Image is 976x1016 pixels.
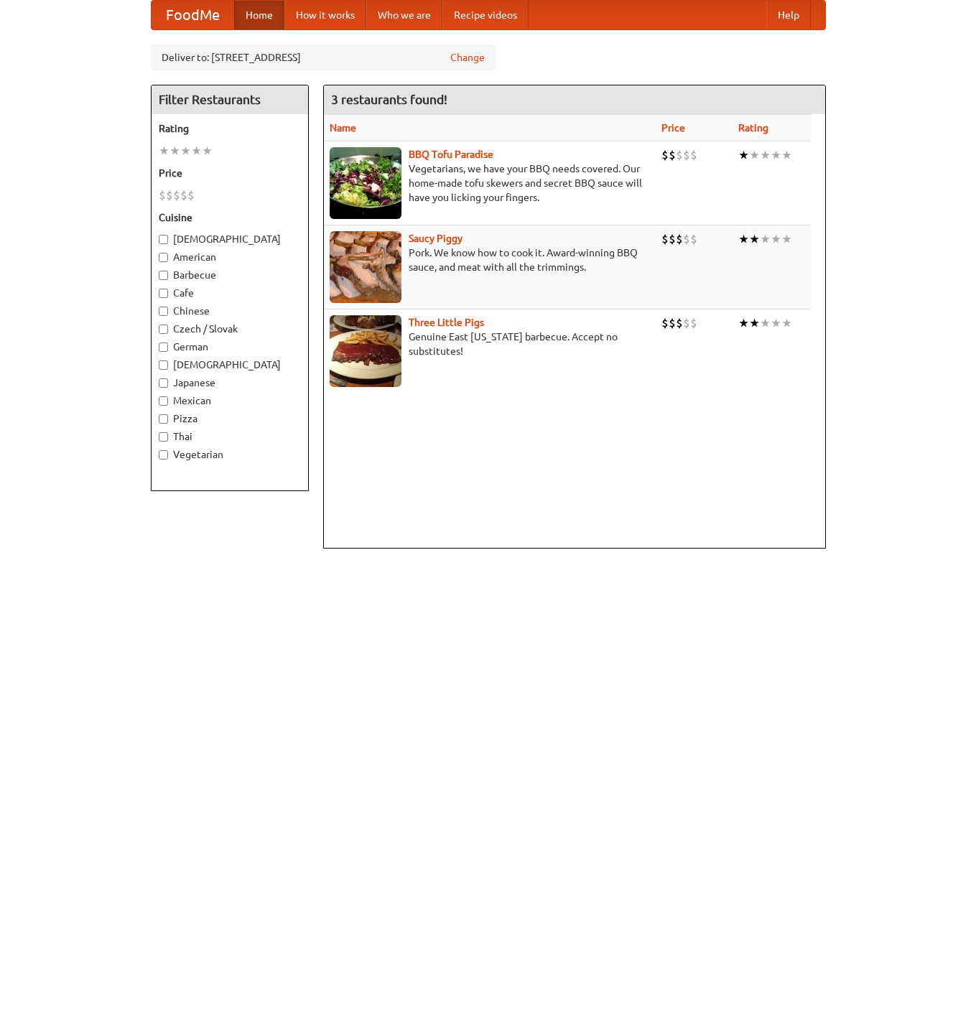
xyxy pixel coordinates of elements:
li: ★ [781,315,792,331]
label: Chinese [159,304,301,318]
label: Japanese [159,376,301,390]
p: Genuine East [US_STATE] barbecue. Accept no substitutes! [330,330,650,358]
label: American [159,250,301,264]
a: How it works [284,1,366,29]
li: $ [166,187,173,203]
img: littlepigs.jpg [330,315,401,387]
label: [DEMOGRAPHIC_DATA] [159,232,301,246]
label: Thai [159,429,301,444]
div: Deliver to: [STREET_ADDRESS] [151,45,496,70]
a: Change [450,50,485,65]
li: ★ [771,231,781,247]
h5: Price [159,166,301,180]
a: BBQ Tofu Paradise [409,149,493,160]
li: $ [676,231,683,247]
input: Vegetarian [159,450,168,460]
input: Cafe [159,289,168,298]
a: Rating [738,122,768,134]
li: ★ [169,143,180,159]
a: Help [766,1,811,29]
li: $ [661,315,669,331]
h5: Rating [159,121,301,136]
label: Barbecue [159,268,301,282]
a: Who we are [366,1,442,29]
li: ★ [749,231,760,247]
label: Mexican [159,393,301,408]
li: ★ [738,315,749,331]
a: Price [661,122,685,134]
li: $ [690,231,697,247]
li: ★ [781,231,792,247]
li: $ [173,187,180,203]
li: $ [669,231,676,247]
input: Pizza [159,414,168,424]
li: ★ [191,143,202,159]
input: Czech / Slovak [159,325,168,334]
li: ★ [749,315,760,331]
li: $ [683,147,690,163]
li: $ [669,147,676,163]
img: saucy.jpg [330,231,401,303]
li: ★ [760,231,771,247]
label: Czech / Slovak [159,322,301,336]
li: $ [676,315,683,331]
li: $ [661,147,669,163]
li: $ [669,315,676,331]
li: ★ [738,147,749,163]
a: Recipe videos [442,1,529,29]
label: German [159,340,301,354]
a: FoodMe [152,1,234,29]
li: ★ [202,143,213,159]
label: [DEMOGRAPHIC_DATA] [159,358,301,372]
li: $ [683,315,690,331]
input: Chinese [159,307,168,316]
li: ★ [180,143,191,159]
h5: Cuisine [159,210,301,225]
li: ★ [159,143,169,159]
input: Mexican [159,396,168,406]
label: Cafe [159,286,301,300]
input: German [159,342,168,352]
li: $ [676,147,683,163]
li: $ [180,187,187,203]
label: Vegetarian [159,447,301,462]
li: $ [683,231,690,247]
li: ★ [760,147,771,163]
h4: Filter Restaurants [152,85,308,114]
ng-pluralize: 3 restaurants found! [331,93,447,106]
li: $ [661,231,669,247]
input: American [159,253,168,262]
a: Name [330,122,356,134]
a: Saucy Piggy [409,233,463,244]
img: tofuparadise.jpg [330,147,401,219]
li: ★ [781,147,792,163]
a: Home [234,1,284,29]
a: Three Little Pigs [409,317,484,328]
input: Thai [159,432,168,442]
p: Pork. We know how to cook it. Award-winning BBQ sauce, and meat with all the trimmings. [330,246,650,274]
li: $ [187,187,195,203]
label: Pizza [159,411,301,426]
li: ★ [771,315,781,331]
li: ★ [749,147,760,163]
li: ★ [760,315,771,331]
input: [DEMOGRAPHIC_DATA] [159,235,168,244]
input: [DEMOGRAPHIC_DATA] [159,360,168,370]
input: Barbecue [159,271,168,280]
li: ★ [738,231,749,247]
li: ★ [771,147,781,163]
li: $ [690,315,697,331]
input: Japanese [159,378,168,388]
li: $ [690,147,697,163]
p: Vegetarians, we have your BBQ needs covered. Our home-made tofu skewers and secret BBQ sauce will... [330,162,650,205]
li: $ [159,187,166,203]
